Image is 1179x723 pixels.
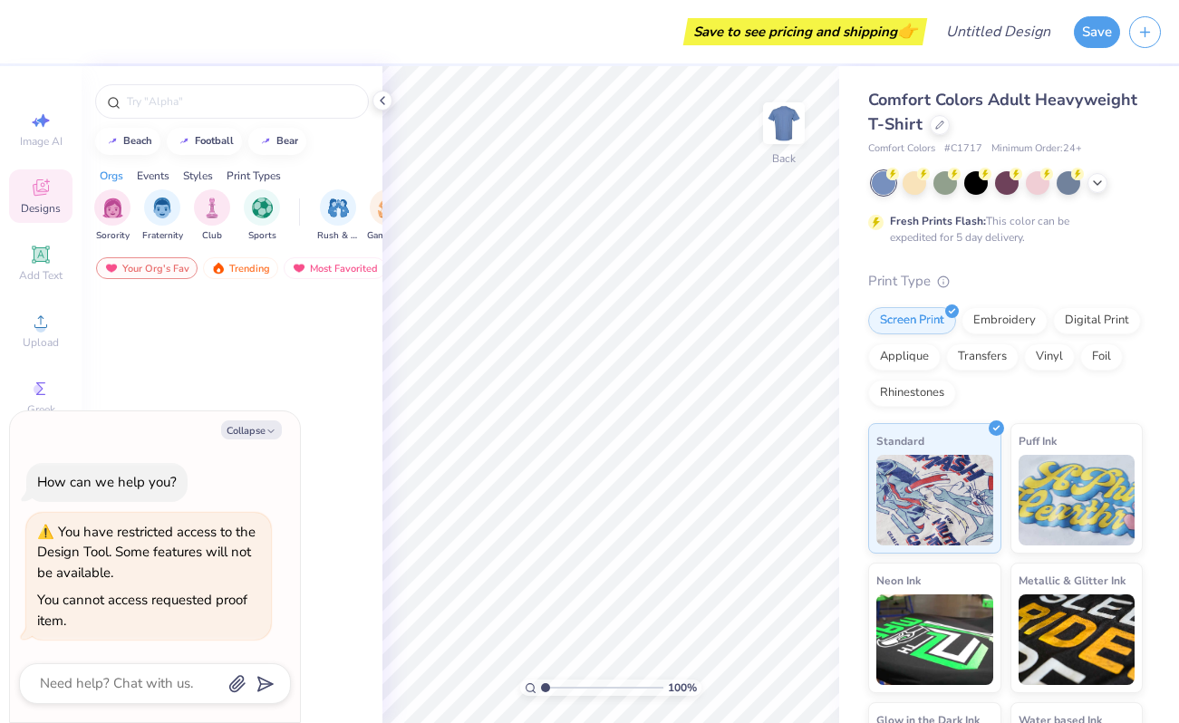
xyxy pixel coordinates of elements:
[317,189,359,243] button: filter button
[37,473,177,491] div: How can we help you?
[19,268,63,283] span: Add Text
[1019,431,1057,450] span: Puff Ink
[868,307,956,334] div: Screen Print
[183,168,213,184] div: Styles
[21,201,61,216] span: Designs
[1053,307,1141,334] div: Digital Print
[932,14,1065,50] input: Untitled Design
[367,229,409,243] span: Game Day
[292,262,306,275] img: most_fav.gif
[94,189,130,243] button: filter button
[378,198,399,218] img: Game Day Image
[946,343,1019,371] div: Transfers
[668,680,697,696] span: 100 %
[991,141,1082,157] span: Minimum Order: 24 +
[152,198,172,218] img: Fraternity Image
[890,214,986,228] strong: Fresh Prints Flash:
[284,257,386,279] div: Most Favorited
[105,136,120,147] img: trend_line.gif
[102,198,123,218] img: Sorority Image
[258,136,273,147] img: trend_line.gif
[96,257,198,279] div: Your Org's Fav
[1024,343,1075,371] div: Vinyl
[202,229,222,243] span: Club
[194,189,230,243] div: filter for Club
[1074,16,1120,48] button: Save
[962,307,1048,334] div: Embroidery
[244,189,280,243] button: filter button
[20,134,63,149] span: Image AI
[276,136,298,146] div: bear
[766,105,802,141] img: Back
[100,168,123,184] div: Orgs
[177,136,191,147] img: trend_line.gif
[1019,594,1136,685] img: Metallic & Glitter Ink
[876,594,993,685] img: Neon Ink
[37,523,256,582] div: You have restricted access to the Design Tool. Some features will not be available.
[367,189,409,243] div: filter for Game Day
[317,229,359,243] span: Rush & Bid
[142,229,183,243] span: Fraternity
[221,420,282,439] button: Collapse
[868,141,935,157] span: Comfort Colors
[142,189,183,243] button: filter button
[195,136,234,146] div: football
[211,262,226,275] img: trending.gif
[104,262,119,275] img: most_fav.gif
[328,198,349,218] img: Rush & Bid Image
[876,455,993,545] img: Standard
[897,20,917,42] span: 👉
[125,92,357,111] input: Try "Alpha"
[94,189,130,243] div: filter for Sorority
[167,128,242,155] button: football
[876,431,924,450] span: Standard
[876,571,921,590] span: Neon Ink
[248,229,276,243] span: Sports
[123,136,152,146] div: beach
[202,198,222,218] img: Club Image
[244,189,280,243] div: filter for Sports
[868,89,1137,135] span: Comfort Colors Adult Heavyweight T-Shirt
[194,189,230,243] button: filter button
[772,150,796,167] div: Back
[142,189,183,243] div: filter for Fraternity
[95,128,160,155] button: beach
[252,198,273,218] img: Sports Image
[23,335,59,350] span: Upload
[27,402,55,417] span: Greek
[137,168,169,184] div: Events
[96,229,130,243] span: Sorority
[227,168,281,184] div: Print Types
[868,380,956,407] div: Rhinestones
[868,343,941,371] div: Applique
[1080,343,1123,371] div: Foil
[203,257,278,279] div: Trending
[944,141,982,157] span: # C1717
[248,128,306,155] button: bear
[688,18,923,45] div: Save to see pricing and shipping
[37,591,247,630] div: You cannot access requested proof item.
[1019,455,1136,545] img: Puff Ink
[317,189,359,243] div: filter for Rush & Bid
[1019,571,1126,590] span: Metallic & Glitter Ink
[868,271,1143,292] div: Print Type
[890,213,1113,246] div: This color can be expedited for 5 day delivery.
[367,189,409,243] button: filter button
